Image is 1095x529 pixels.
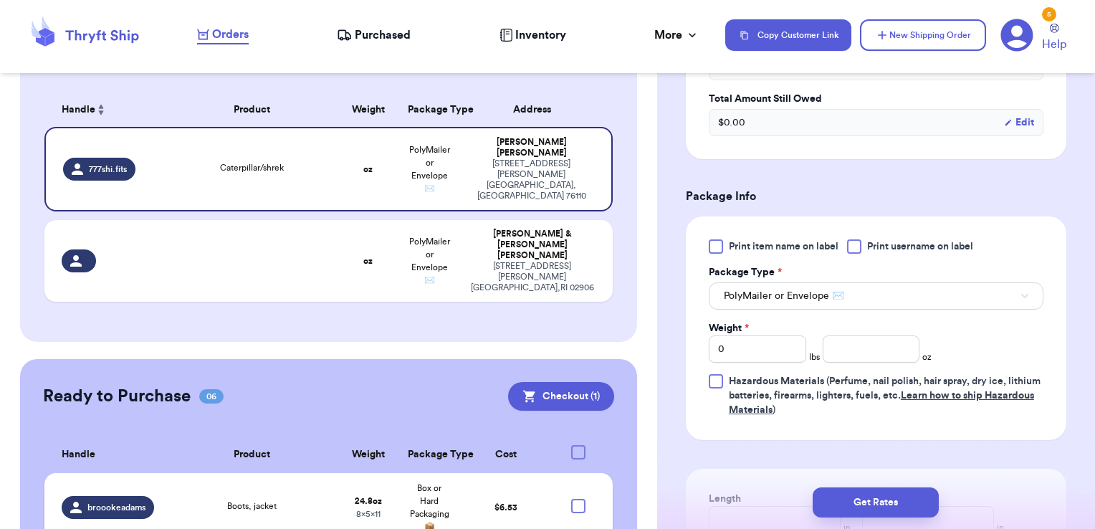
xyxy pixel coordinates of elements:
[709,321,749,335] label: Weight
[43,385,191,408] h2: Ready to Purchase
[399,92,460,127] th: Package Type
[686,188,1066,205] h3: Package Info
[166,92,338,127] th: Product
[729,376,1041,415] span: (Perfume, nail polish, hair spray, dry ice, lithium batteries, firearms, lighters, fuels, etc. )
[62,447,95,462] span: Handle
[809,351,820,363] span: lbs
[95,101,107,118] button: Sort ascending
[709,265,782,280] label: Package Type
[494,503,517,512] span: $ 6.53
[515,27,566,44] span: Inventory
[724,289,844,303] span: PolyMailer or Envelope ✉️
[1004,115,1034,130] button: Edit
[220,163,284,172] span: Caterpillar/shrek
[227,502,277,510] span: Boots, jacket
[709,92,1043,106] label: Total Amount Still Owed
[813,487,939,518] button: Get Rates
[860,19,986,51] button: New Shipping Order
[709,282,1043,310] button: PolyMailer or Envelope ✉️
[508,382,614,411] button: Checkout (1)
[469,137,594,158] div: [PERSON_NAME] [PERSON_NAME]
[460,437,552,473] th: Cost
[355,27,411,44] span: Purchased
[399,437,460,473] th: Package Type
[922,351,932,363] span: oz
[338,437,398,473] th: Weight
[1042,36,1066,53] span: Help
[62,103,95,118] span: Handle
[469,261,596,293] div: [STREET_ADDRESS][PERSON_NAME] [GEOGRAPHIC_DATA] , RI 02906
[166,437,338,473] th: Product
[725,19,851,51] button: Copy Customer Link
[867,239,973,254] span: Print username on label
[729,239,838,254] span: Print item name on label
[197,26,249,44] a: Orders
[87,502,145,513] span: broookeadams
[337,27,411,44] a: Purchased
[363,257,373,265] strong: oz
[729,376,824,386] span: Hazardous Materials
[654,27,699,44] div: More
[469,229,596,261] div: [PERSON_NAME] & [PERSON_NAME] [PERSON_NAME]
[89,163,127,175] span: 777shi.fits
[355,497,382,505] strong: 24.8 oz
[460,92,613,127] th: Address
[363,165,373,173] strong: oz
[338,92,398,127] th: Weight
[469,158,594,201] div: [STREET_ADDRESS][PERSON_NAME] [GEOGRAPHIC_DATA] , [GEOGRAPHIC_DATA] 76110
[1042,24,1066,53] a: Help
[1000,19,1033,52] a: 5
[199,389,224,404] span: 06
[499,27,566,44] a: Inventory
[409,237,450,285] span: PolyMailer or Envelope ✉️
[1042,7,1056,22] div: 5
[718,115,745,130] span: $ 0.00
[356,510,381,518] span: 8 x 5 x 11
[409,146,450,193] span: PolyMailer or Envelope ✉️
[212,26,249,43] span: Orders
